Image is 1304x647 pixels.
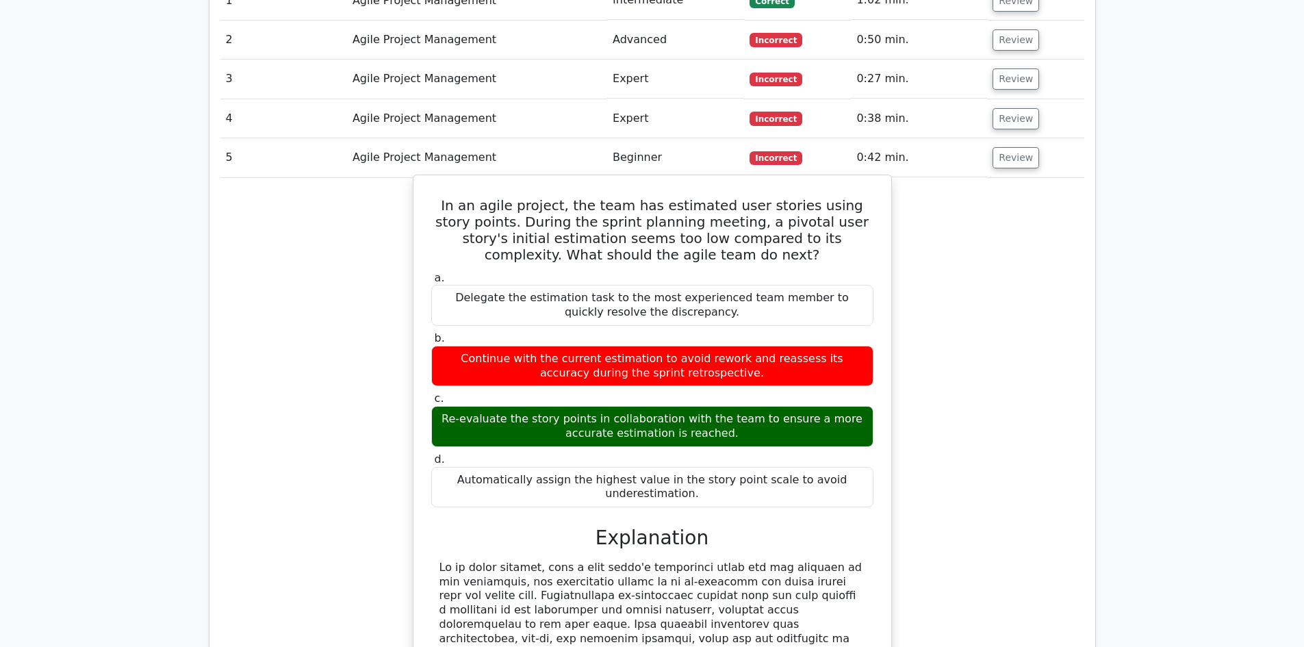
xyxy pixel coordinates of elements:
td: 0:50 min. [851,21,987,60]
button: Review [993,147,1039,168]
td: 4 [220,99,347,138]
td: 0:42 min. [851,138,987,177]
button: Review [993,29,1039,51]
td: Agile Project Management [347,99,607,138]
span: c. [435,392,444,405]
span: a. [435,271,445,284]
button: Review [993,68,1039,90]
h5: In an agile project, the team has estimated user stories using story points. During the sprint pl... [430,197,875,263]
div: Re-evaluate the story points in collaboration with the team to ensure a more accurate estimation ... [431,406,873,447]
span: Incorrect [750,33,802,47]
td: 5 [220,138,347,177]
td: 2 [220,21,347,60]
h3: Explanation [439,527,865,550]
div: Automatically assign the highest value in the story point scale to avoid underestimation. [431,467,873,508]
td: 0:27 min. [851,60,987,99]
div: Delegate the estimation task to the most experienced team member to quickly resolve the discrepancy. [431,285,873,326]
span: b. [435,331,445,344]
td: Beginner [607,138,744,177]
span: d. [435,453,445,466]
span: Incorrect [750,73,802,86]
div: Continue with the current estimation to avoid rework and reassess its accuracy during the sprint ... [431,346,873,387]
td: 0:38 min. [851,99,987,138]
td: Agile Project Management [347,138,607,177]
span: Incorrect [750,112,802,125]
td: Advanced [607,21,744,60]
td: Expert [607,99,744,138]
button: Review [993,108,1039,129]
td: Expert [607,60,744,99]
td: Agile Project Management [347,21,607,60]
td: 3 [220,60,347,99]
span: Incorrect [750,151,802,165]
td: Agile Project Management [347,60,607,99]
